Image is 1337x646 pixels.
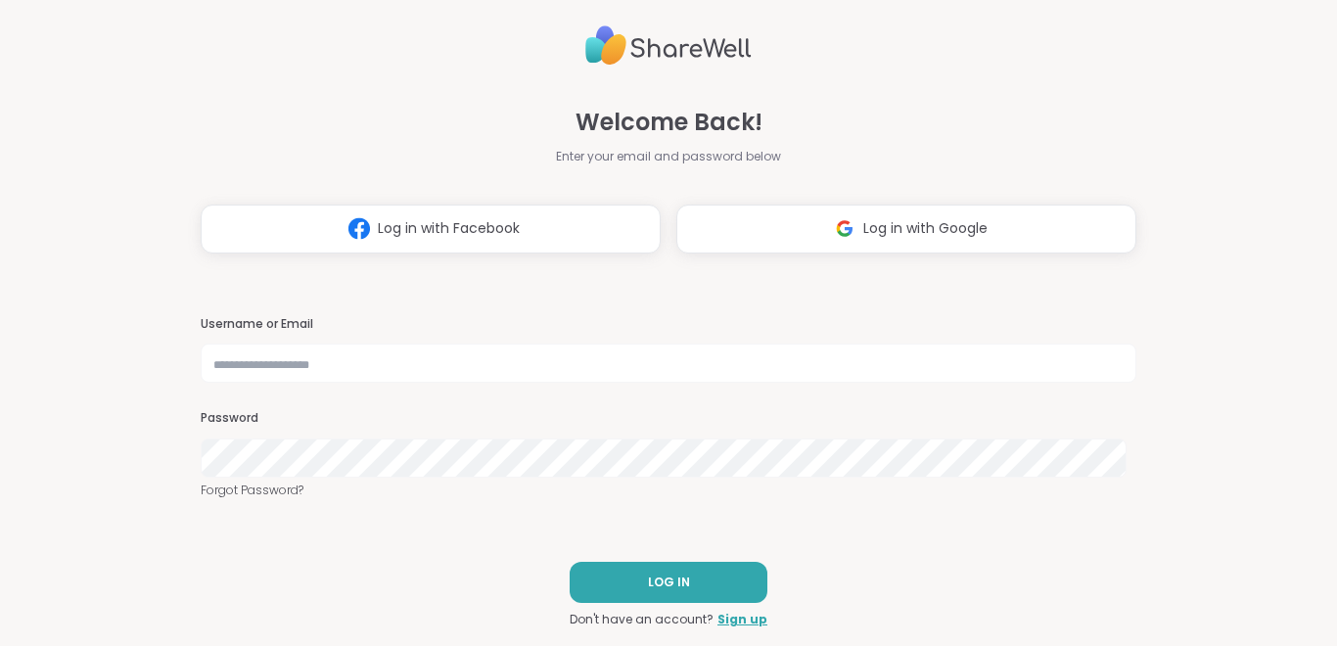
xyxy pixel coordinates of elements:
[826,210,863,247] img: ShareWell Logomark
[556,148,781,165] span: Enter your email and password below
[341,210,378,247] img: ShareWell Logomark
[570,562,767,603] button: LOG IN
[648,574,690,591] span: LOG IN
[378,218,520,239] span: Log in with Facebook
[676,205,1136,254] button: Log in with Google
[863,218,988,239] span: Log in with Google
[585,18,752,73] img: ShareWell Logo
[201,205,661,254] button: Log in with Facebook
[576,105,762,140] span: Welcome Back!
[201,410,1136,427] h3: Password
[201,316,1136,333] h3: Username or Email
[201,482,1136,499] a: Forgot Password?
[717,611,767,628] a: Sign up
[570,611,714,628] span: Don't have an account?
